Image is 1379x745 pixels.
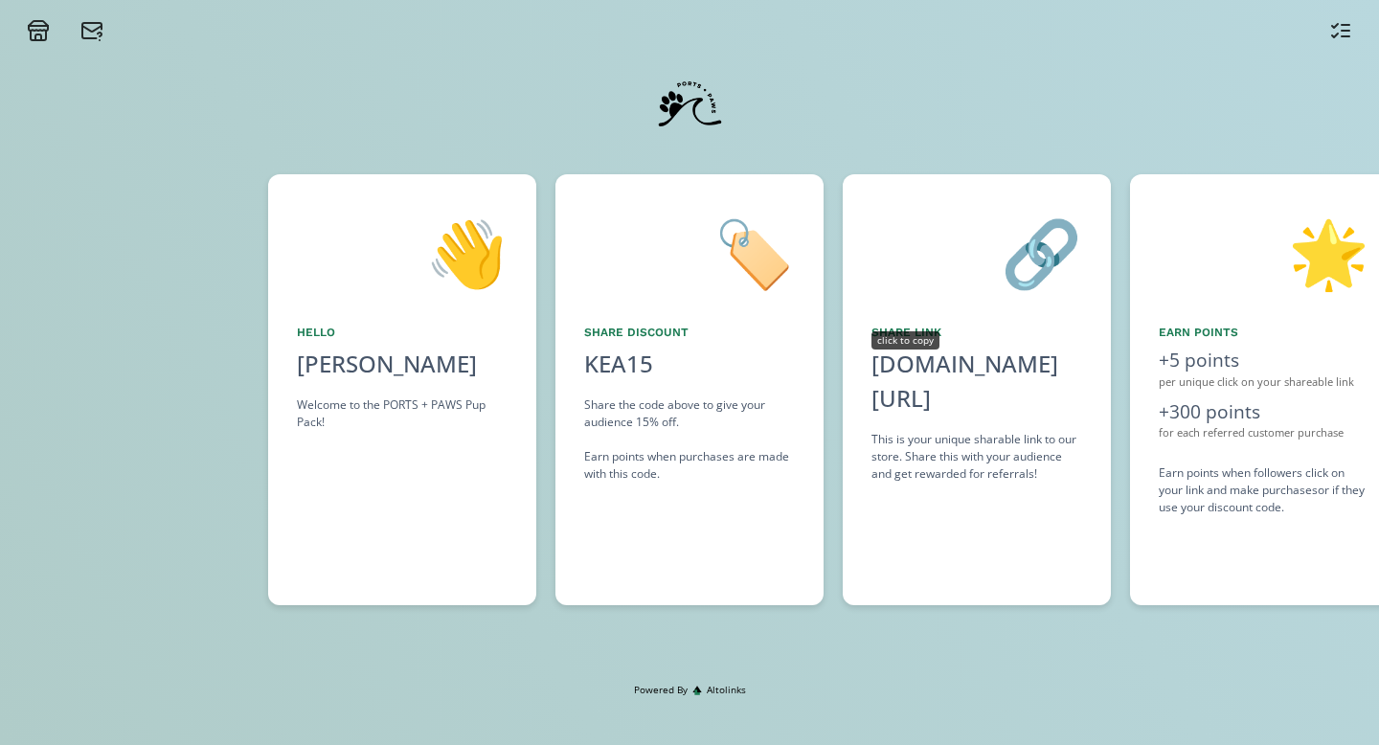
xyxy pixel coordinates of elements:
div: Share the code above to give your audience 15% off. Earn points when purchases are made with this... [584,396,795,483]
div: for each referred customer purchase [1159,425,1369,441]
div: This is your unique sharable link to our store. Share this with your audience and get rewarded fo... [871,431,1082,483]
div: Welcome to the PORTS + PAWS Pup Pack! [297,396,508,431]
img: favicon-32x32.png [692,686,702,695]
div: Share Link [871,324,1082,341]
div: KEA15 [584,347,653,381]
div: Earn points when followers click on your link and make purchases or if they use your discount code . [1159,464,1369,516]
div: click to copy [871,331,939,350]
img: 3tHQrn6uuTer [654,68,726,140]
div: Share Discount [584,324,795,341]
div: 🌟 [1159,203,1369,301]
div: [PERSON_NAME] [297,347,508,381]
div: 👋 [297,203,508,301]
div: per unique click on your shareable link [1159,374,1369,391]
div: +300 points [1159,398,1369,426]
span: Powered By [634,683,688,697]
div: Earn points [1159,324,1369,341]
div: 🔗 [871,203,1082,301]
div: Hello [297,324,508,341]
div: [DOMAIN_NAME][URL] [871,347,1082,416]
span: Altolinks [707,683,746,697]
div: +5 points [1159,347,1369,374]
div: 🏷️ [584,203,795,301]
